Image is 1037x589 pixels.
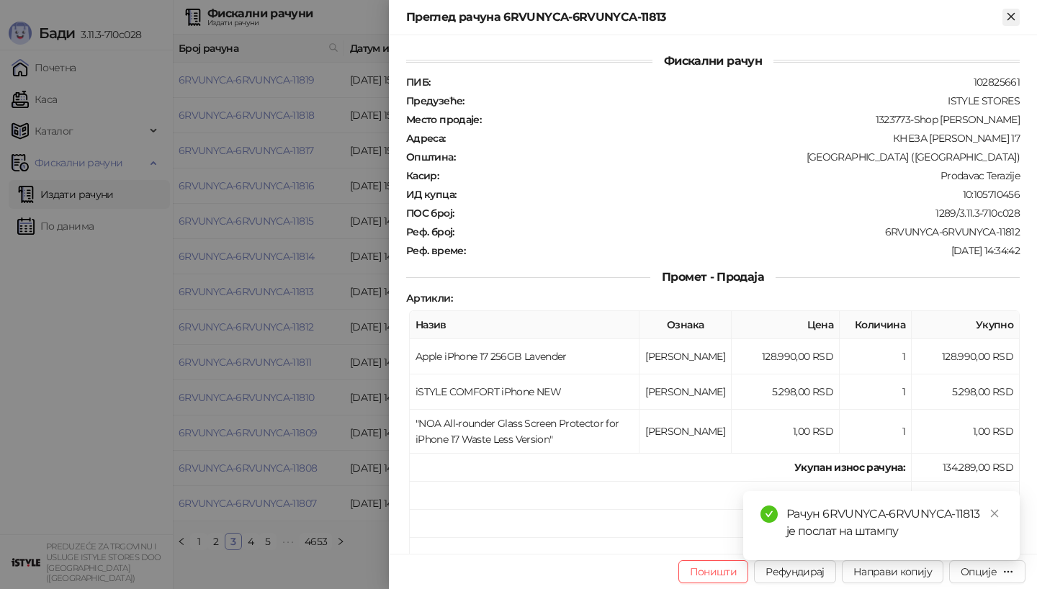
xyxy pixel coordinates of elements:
[912,339,1020,374] td: 128.990,00 RSD
[912,482,1020,510] td: 134.289,00 RSD
[1002,9,1020,26] button: Close
[639,374,732,410] td: [PERSON_NAME]
[440,169,1021,182] div: Prodavac Terazije
[431,76,1021,89] div: 102825661
[840,339,912,374] td: 1
[912,311,1020,339] th: Укупно
[639,339,732,374] td: [PERSON_NAME]
[406,169,439,182] strong: Касир :
[987,505,1002,521] a: Close
[786,505,1002,540] div: Рачун 6RVUNYCA-6RVUNYCA-11813 је послат на штампу
[447,132,1021,145] div: КНЕЗА [PERSON_NAME] 17
[406,113,481,126] strong: Место продаје :
[410,311,639,339] th: Назив
[678,560,749,583] button: Поништи
[949,560,1025,583] button: Опције
[457,188,1021,201] div: 10:105710456
[912,454,1020,482] td: 134.289,00 RSD
[853,565,932,578] span: Направи копију
[457,150,1021,163] div: [GEOGRAPHIC_DATA] ([GEOGRAPHIC_DATA])
[406,150,455,163] strong: Општина :
[467,244,1021,257] div: [DATE] 14:34:42
[639,311,732,339] th: Ознака
[406,225,454,238] strong: Реф. број :
[650,270,776,284] span: Промет - Продаја
[406,94,464,107] strong: Предузеће :
[455,207,1021,220] div: 1289/3.11.3-710c028
[410,374,639,410] td: iSTYLE COMFORT iPhone NEW
[912,410,1020,454] td: 1,00 RSD
[754,560,836,583] button: Рефундирај
[406,132,446,145] strong: Адреса :
[760,505,778,523] span: check-circle
[466,94,1021,107] div: ISTYLE STORES
[732,311,840,339] th: Цена
[482,113,1021,126] div: 1323773-Shop [PERSON_NAME]
[842,560,943,583] button: Направи копију
[639,410,732,454] td: [PERSON_NAME]
[840,374,912,410] td: 1
[652,54,773,68] span: Фискални рачун
[732,410,840,454] td: 1,00 RSD
[410,339,639,374] td: Apple iPhone 17 256GB Lavender
[912,374,1020,410] td: 5.298,00 RSD
[810,489,905,502] strong: Уплаћено авансом
[406,76,430,89] strong: ПИБ :
[406,188,456,201] strong: ИД купца :
[961,565,997,578] div: Опције
[406,292,452,305] strong: Артикли :
[456,225,1021,238] div: 6RVUNYCA-6RVUNYCA-11812
[732,339,840,374] td: 128.990,00 RSD
[794,461,905,474] strong: Укупан износ рачуна :
[406,244,465,257] strong: Реф. време :
[732,374,840,410] td: 5.298,00 RSD
[410,410,639,454] td: "NOA All-rounder Glass Screen Protector for iPhone 17 Waste Less Version"
[406,9,1002,26] div: Преглед рачуна 6RVUNYCA-6RVUNYCA-11813
[840,410,912,454] td: 1
[840,311,912,339] th: Количина
[989,508,1000,518] span: close
[406,207,454,220] strong: ПОС број :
